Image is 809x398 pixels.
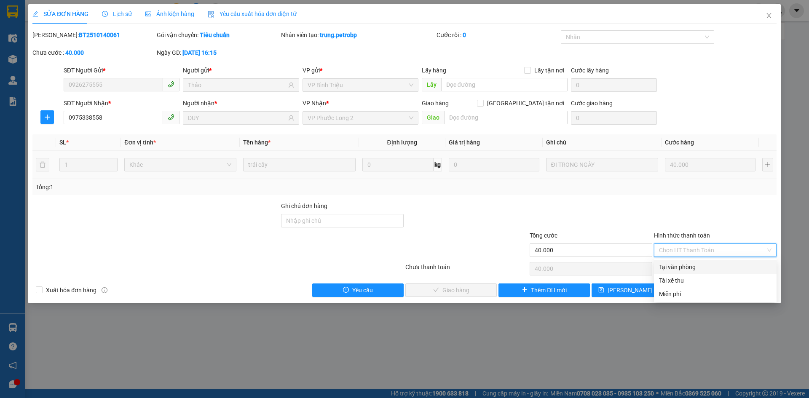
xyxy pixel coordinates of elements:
[183,99,299,108] div: Người nhận
[32,11,38,17] span: edit
[659,276,771,285] div: Tài xế thu
[145,11,151,17] span: picture
[484,99,568,108] span: [GEOGRAPHIC_DATA] tận nơi
[43,286,100,295] span: Xuất hóa đơn hàng
[243,158,355,171] input: VD: Bàn, Ghế
[102,11,108,17] span: clock-circle
[129,158,231,171] span: Khác
[444,111,568,124] input: Dọc đường
[531,66,568,75] span: Lấy tận nơi
[320,32,357,38] b: trung.petrobp
[64,99,179,108] div: SĐT Người Nhận
[571,78,657,92] input: Cước lấy hàng
[200,32,230,38] b: Tiêu chuẩn
[188,80,286,90] input: Tên người gửi
[102,11,132,17] span: Lịch sử
[124,139,156,146] span: Đơn vị tính
[41,114,54,120] span: plus
[312,283,404,297] button: exclamation-circleYêu cầu
[659,244,771,256] span: Chọn HT Thanh Toán
[522,287,528,294] span: plus
[182,49,217,56] b: [DATE] 16:15
[757,4,781,28] button: Close
[762,158,773,171] button: plus
[64,66,179,75] div: SĐT Người Gửi
[498,283,590,297] button: plusThêm ĐH mới
[543,134,662,151] th: Ghi chú
[659,289,771,299] div: Miễn phí
[766,12,772,19] span: close
[571,67,609,74] label: Cước lấy hàng
[449,139,480,146] span: Giá trị hàng
[281,214,404,227] input: Ghi chú đơn hàng
[145,11,194,17] span: Ảnh kiện hàng
[188,113,286,123] input: Tên người nhận
[665,158,755,171] input: 0
[665,139,694,146] span: Cước hàng
[79,32,120,38] b: BT2510140061
[32,30,155,40] div: [PERSON_NAME]:
[343,287,349,294] span: exclamation-circle
[571,111,657,125] input: Cước giao hàng
[387,139,417,146] span: Định lượng
[208,11,214,18] img: icon
[422,111,444,124] span: Giao
[404,262,529,277] div: Chưa thanh toán
[32,11,88,17] span: SỬA ĐƠN HÀNG
[654,232,710,239] label: Hình thức thanh toán
[598,287,604,294] span: save
[303,100,326,107] span: VP Nhận
[463,32,466,38] b: 0
[592,283,683,297] button: save[PERSON_NAME] chuyển hoàn
[405,283,497,297] button: checkGiao hàng
[422,100,449,107] span: Giao hàng
[157,48,279,57] div: Ngày GD:
[102,287,107,293] span: info-circle
[168,114,174,120] span: phone
[571,100,613,107] label: Cước giao hàng
[659,262,771,272] div: Tại văn phòng
[243,139,271,146] span: Tên hàng
[531,286,567,295] span: Thêm ĐH mới
[608,286,688,295] span: [PERSON_NAME] chuyển hoàn
[281,30,435,40] div: Nhân viên tạo:
[437,30,559,40] div: Cước rồi :
[168,81,174,88] span: phone
[352,286,373,295] span: Yêu cầu
[65,49,84,56] b: 40.000
[422,78,441,91] span: Lấy
[449,158,539,171] input: 0
[208,11,297,17] span: Yêu cầu xuất hóa đơn điện tử
[434,158,442,171] span: kg
[59,139,66,146] span: SL
[32,48,155,57] div: Chưa cước :
[546,158,658,171] input: Ghi Chú
[36,182,312,192] div: Tổng: 1
[40,110,54,124] button: plus
[441,78,568,91] input: Dọc đường
[288,115,294,121] span: user
[530,232,557,239] span: Tổng cước
[183,66,299,75] div: Người gửi
[36,158,49,171] button: delete
[308,79,413,91] span: VP Bình Triệu
[303,66,418,75] div: VP gửi
[422,67,446,74] span: Lấy hàng
[157,30,279,40] div: Gói vận chuyển:
[288,82,294,88] span: user
[281,203,327,209] label: Ghi chú đơn hàng
[308,112,413,124] span: VP Phước Long 2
